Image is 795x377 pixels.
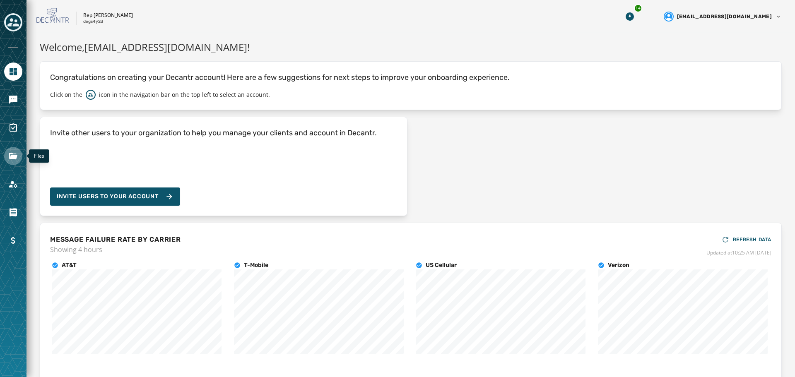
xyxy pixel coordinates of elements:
[677,13,772,20] span: [EMAIL_ADDRESS][DOMAIN_NAME]
[50,187,180,206] button: Invite Users to your account
[50,245,181,255] span: Showing 4 hours
[733,236,771,243] span: REFRESH DATA
[4,175,22,193] a: Navigate to Account
[50,72,771,83] p: Congratulations on creating your Decantr account! Here are a few suggestions for next steps to im...
[40,40,782,55] h1: Welcome, [EMAIL_ADDRESS][DOMAIN_NAME] !
[4,62,22,81] a: Navigate to Home
[4,91,22,109] a: Navigate to Messaging
[660,8,785,25] button: User settings
[622,9,637,24] button: Download Menu
[4,119,22,137] a: Navigate to Surveys
[62,261,77,269] h4: AT&T
[83,19,103,25] p: degs4y2d
[50,127,377,139] h4: Invite other users to your organization to help you manage your clients and account in Decantr.
[608,261,629,269] h4: Verizon
[4,231,22,250] a: Navigate to Billing
[99,91,270,99] p: icon in the navigation bar on the top left to select an account.
[4,203,22,221] a: Navigate to Orders
[50,235,181,245] h4: MESSAGE FAILURE RATE BY CARRIER
[4,147,22,165] a: Navigate to Files
[706,250,771,256] span: Updated at 10:25 AM [DATE]
[244,261,268,269] h4: T-Mobile
[83,12,133,19] p: Rep [PERSON_NAME]
[4,13,22,31] button: Toggle account select drawer
[634,4,642,12] div: 14
[57,192,159,201] span: Invite Users to your account
[29,149,49,163] div: Files
[721,233,771,246] button: REFRESH DATA
[50,91,82,99] p: Click on the
[426,261,457,269] h4: US Cellular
